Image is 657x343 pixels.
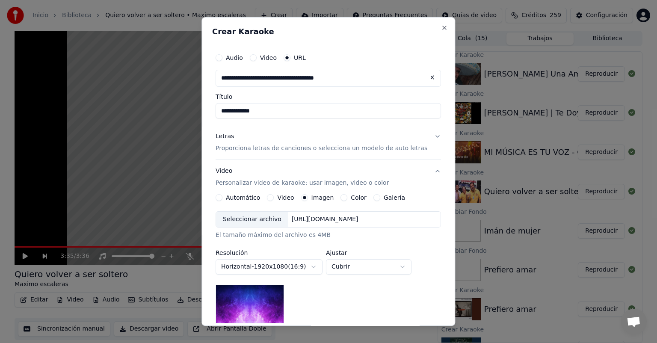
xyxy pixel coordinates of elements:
[326,250,411,256] label: Ajustar
[216,160,441,194] button: VideoPersonalizar video de karaoke: usar imagen, video o color
[216,144,427,153] p: Proporciona letras de canciones o selecciona un modelo de auto letras
[216,94,441,100] label: Título
[384,195,405,201] label: Galería
[216,250,323,256] label: Resolución
[216,212,288,227] div: Seleccionar archivo
[216,179,389,187] p: Personalizar video de karaoke: usar imagen, video o color
[216,231,441,240] div: El tamaño máximo del archivo es 4MB
[288,215,362,224] div: [URL][DOMAIN_NAME]
[226,55,243,61] label: Audio
[278,195,294,201] label: Video
[216,132,234,141] div: Letras
[260,55,277,61] label: Video
[216,167,389,187] div: Video
[212,28,444,35] h2: Crear Karaoke
[351,195,367,201] label: Color
[311,195,334,201] label: Imagen
[294,55,306,61] label: URL
[226,195,260,201] label: Automático
[216,125,441,160] button: LetrasProporciona letras de canciones o selecciona un modelo de auto letras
